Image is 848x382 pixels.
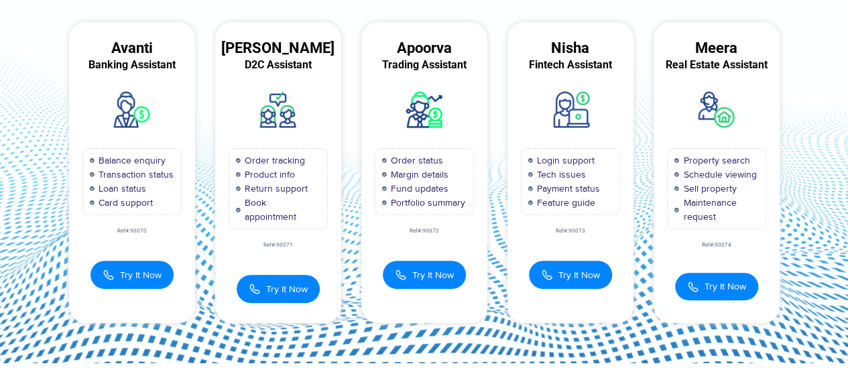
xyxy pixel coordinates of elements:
span: Maintenance request [680,196,758,224]
span: Feature guide [534,196,595,210]
span: Try It Now [412,268,454,282]
span: Sell property [680,182,736,196]
img: Call Icon [687,281,699,293]
span: Schedule viewing [680,168,756,182]
span: Balance enquiry [95,153,166,168]
span: Payment status [534,182,600,196]
div: Real Estate Assistant [654,59,780,71]
span: Return support [241,182,308,196]
img: Call Icon [541,267,553,282]
span: Property search [680,153,749,168]
button: Try It Now [90,261,174,289]
span: Try It Now [558,268,600,282]
span: Try It Now [705,279,746,294]
div: Banking Assistant [69,59,195,71]
div: Apoorva [361,42,487,54]
div: Nisha [507,42,633,54]
div: Avanti [69,42,195,54]
img: Call Icon [395,267,407,282]
span: Order status [387,153,443,168]
button: Try It Now [237,275,320,303]
div: D2C Assistant [215,59,341,71]
span: Book appointment [241,196,320,224]
span: Try It Now [120,268,162,282]
button: Try It Now [675,273,758,300]
div: Ref#:90072 [361,229,487,234]
span: Fund updates [387,182,448,196]
div: [PERSON_NAME] [215,42,341,54]
img: Call Icon [249,281,261,296]
span: Portfolio summary [387,196,465,210]
span: Margin details [387,168,448,182]
div: Trading Assistant [361,59,487,71]
span: Card support [95,196,153,210]
img: Call Icon [103,267,115,282]
span: Transaction status [95,168,174,182]
span: Login support [534,153,595,168]
div: Fintech Assistant [507,59,633,71]
button: Try It Now [529,261,612,289]
div: Ref#:90074 [654,243,780,248]
span: Loan status [95,182,146,196]
div: Ref#:90073 [507,229,633,234]
span: Order tracking [241,153,305,168]
span: Tech issues [534,168,586,182]
div: Ref#:90070 [69,229,195,234]
span: Try It Now [266,282,308,296]
button: Try It Now [383,261,466,289]
div: Meera [654,42,780,54]
span: Product info [241,168,295,182]
div: Ref#:90071 [215,243,341,248]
